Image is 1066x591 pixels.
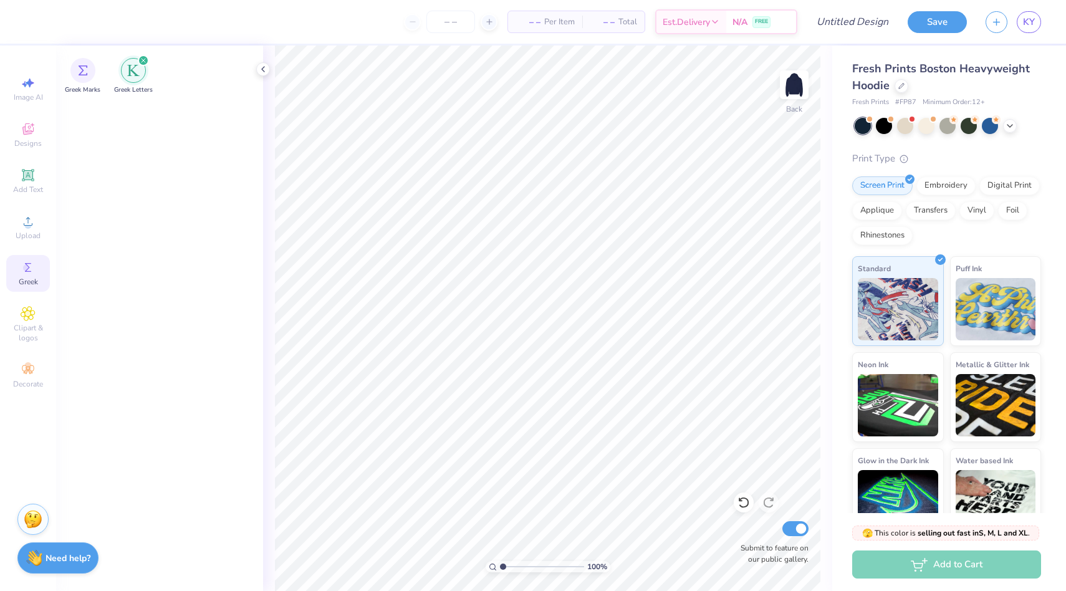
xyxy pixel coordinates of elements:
div: Digital Print [979,176,1040,195]
img: Water based Ink [956,470,1036,532]
div: Vinyl [959,201,994,220]
div: Transfers [906,201,956,220]
span: Image AI [14,92,43,102]
a: KY [1017,11,1041,33]
span: Standard [858,262,891,275]
span: Fresh Prints Boston Heavyweight Hoodie [852,61,1030,93]
button: filter button [65,58,100,95]
img: Greek Marks Image [78,65,88,75]
img: Back [782,72,807,97]
span: Greek [19,277,38,287]
span: Total [618,16,637,29]
span: Designs [14,138,42,148]
div: Rhinestones [852,226,913,245]
div: Embroidery [916,176,976,195]
div: Foil [998,201,1027,220]
span: Decorate [13,379,43,389]
button: filter button [114,58,153,95]
div: Screen Print [852,176,913,195]
span: Est. Delivery [663,16,710,29]
img: Standard [858,278,938,340]
div: Print Type [852,151,1041,166]
span: – – [590,16,615,29]
span: Puff Ink [956,262,982,275]
span: Minimum Order: 12 + [923,97,985,108]
strong: selling out fast in S, M, L and XL [918,528,1028,538]
img: Puff Ink [956,278,1036,340]
img: Metallic & Glitter Ink [956,374,1036,436]
span: Upload [16,231,41,241]
input: – – [426,11,475,33]
img: Neon Ink [858,374,938,436]
img: Glow in the Dark Ink [858,470,938,532]
div: filter for Greek Letters [114,58,153,95]
span: Add Text [13,185,43,195]
span: 🫣 [862,527,873,539]
input: Untitled Design [807,9,898,34]
span: N/A [732,16,747,29]
span: FREE [755,17,768,26]
img: Greek Letters Image [127,64,140,77]
span: Per Item [544,16,575,29]
span: Water based Ink [956,454,1013,467]
span: This color is . [862,527,1030,539]
span: – – [516,16,540,29]
div: Back [786,103,802,115]
div: filter for Greek Marks [65,58,100,95]
span: Fresh Prints [852,97,889,108]
span: Greek Marks [65,85,100,95]
span: Metallic & Glitter Ink [956,358,1029,371]
span: Glow in the Dark Ink [858,454,929,467]
strong: Need help? [46,552,90,564]
div: Applique [852,201,902,220]
span: 100 % [587,561,607,572]
span: KY [1023,15,1035,29]
button: Save [908,11,967,33]
label: Submit to feature on our public gallery. [734,542,809,565]
span: Greek Letters [114,85,153,95]
span: # FP87 [895,97,916,108]
span: Clipart & logos [6,323,50,343]
span: Neon Ink [858,358,888,371]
